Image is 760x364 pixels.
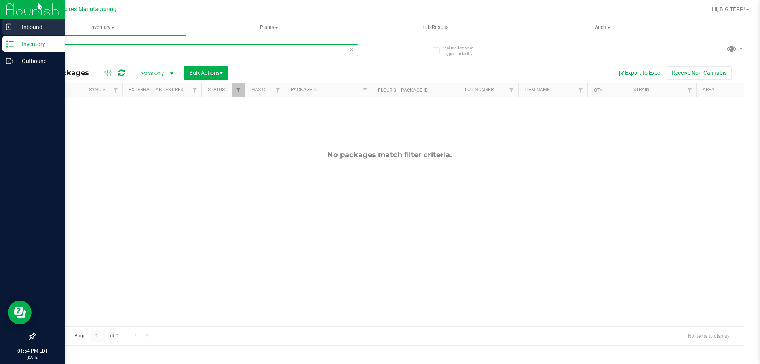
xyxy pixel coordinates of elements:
[8,301,32,324] iframe: Resource center
[682,330,736,342] span: No items to display
[35,44,358,56] input: Search Package ID, Item Name, SKU, Lot or Part Number...
[19,19,186,36] a: Inventory
[184,66,228,80] button: Bulk Actions
[349,44,354,55] span: Clear
[524,87,550,92] a: Item Name
[378,88,428,93] a: Flourish Package ID
[291,87,318,92] a: Package ID
[520,24,686,31] span: Audit
[232,83,245,97] a: Filter
[41,69,97,77] span: All Packages
[594,88,602,93] a: Qty
[14,22,61,32] p: Inbound
[6,23,14,31] inline-svg: Inbound
[6,40,14,48] inline-svg: Inventory
[465,87,494,92] a: Lot Number
[188,83,201,97] a: Filter
[189,70,223,76] span: Bulk Actions
[505,83,518,97] a: Filter
[412,24,460,31] span: Lab Results
[14,39,61,49] p: Inventory
[4,347,61,354] p: 01:54 PM EDT
[359,83,372,97] a: Filter
[19,24,186,31] span: Inventory
[208,87,225,92] a: Status
[6,57,14,65] inline-svg: Outbound
[14,56,61,66] p: Outbound
[129,87,191,92] a: External Lab Test Result
[574,83,587,97] a: Filter
[45,6,116,13] span: Green Acres Manufacturing
[272,83,285,97] a: Filter
[4,354,61,360] p: [DATE]
[614,66,667,80] button: Export to Excel
[712,6,745,12] span: Hi, BIG TERP!
[35,151,744,159] div: No packages match filter criteria.
[68,330,125,342] span: Page of 0
[352,19,519,36] a: Lab Results
[683,83,696,97] a: Filter
[186,19,352,36] a: Plants
[633,87,650,92] a: Strain
[703,87,714,92] a: Area
[519,19,686,36] a: Audit
[245,83,285,97] th: Has COA
[186,24,352,31] span: Plants
[109,83,122,97] a: Filter
[443,45,483,57] span: Include items not tagged for facility
[89,87,120,92] a: Sync Status
[667,66,732,80] button: Receive Non-Cannabis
